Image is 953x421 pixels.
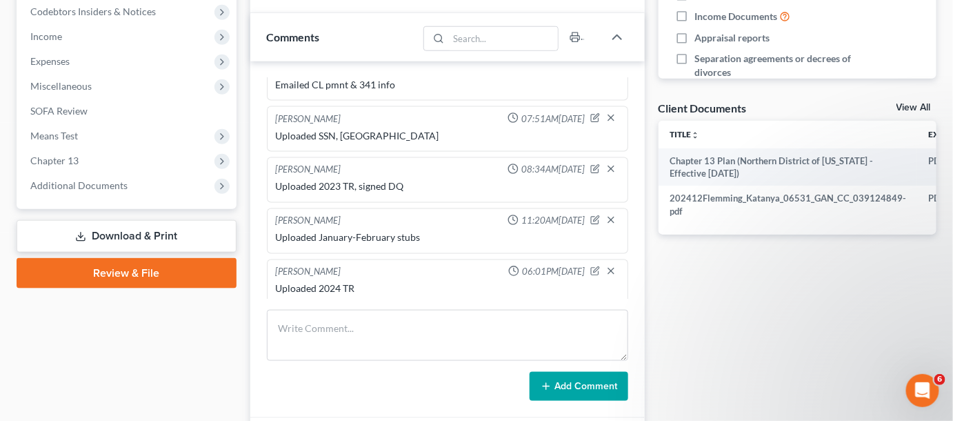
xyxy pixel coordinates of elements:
[659,186,917,224] td: 202412Flemming_Katanya_06531_GAN_CC_039124849-pdf
[906,374,939,407] iframe: Intercom live chat
[448,27,558,50] input: Search...
[30,105,88,117] span: SOFA Review
[276,78,619,92] div: Emailed CL pmnt & 341 info
[896,103,931,112] a: View All
[276,180,619,194] div: Uploaded 2023 TR, signed DQ
[30,179,128,191] span: Additional Documents
[530,372,628,401] button: Add Comment
[521,112,585,126] span: 07:51AM[DATE]
[276,215,341,228] div: [PERSON_NAME]
[276,164,341,177] div: [PERSON_NAME]
[30,55,70,67] span: Expenses
[659,101,747,115] div: Client Documents
[267,30,320,43] span: Comments
[17,258,237,288] a: Review & File
[30,80,92,92] span: Miscellaneous
[691,131,699,139] i: unfold_more
[19,99,237,124] a: SOFA Review
[30,155,79,166] span: Chapter 13
[521,215,585,228] span: 11:20AM[DATE]
[30,130,78,141] span: Means Test
[694,52,855,79] span: Separation agreements or decrees of divorces
[276,282,619,296] div: Uploaded 2024 TR
[276,266,341,280] div: [PERSON_NAME]
[276,129,619,143] div: Uploaded SSN, [GEOGRAPHIC_DATA]
[521,164,585,177] span: 08:34AM[DATE]
[694,10,777,23] span: Income Documents
[934,374,945,385] span: 6
[17,220,237,253] a: Download & Print
[694,31,770,45] span: Appraisal reports
[30,30,62,42] span: Income
[522,266,585,279] span: 06:01PM[DATE]
[30,6,156,17] span: Codebtors Insiders & Notices
[659,148,917,186] td: Chapter 13 Plan (Northern District of [US_STATE] - Effective [DATE])
[670,129,699,139] a: Titleunfold_more
[276,231,619,245] div: Uploaded January-February stubs
[276,112,341,126] div: [PERSON_NAME]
